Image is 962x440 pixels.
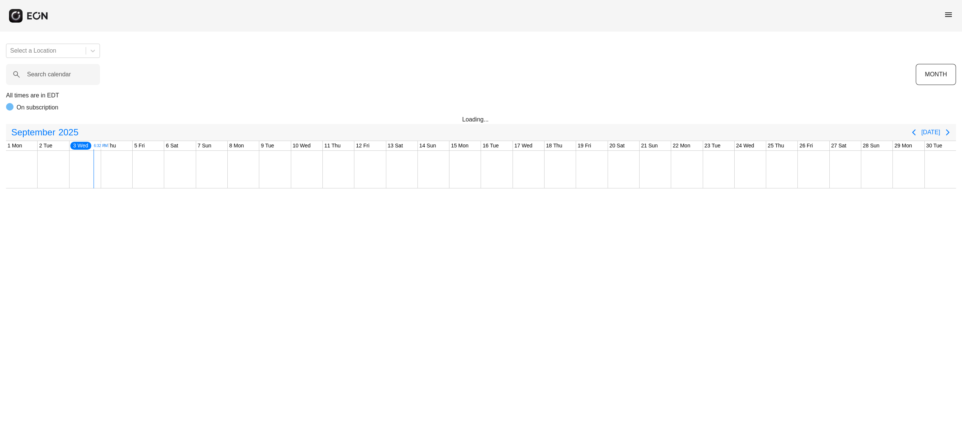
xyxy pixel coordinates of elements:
[703,141,722,150] div: 23 Tue
[640,141,659,150] div: 21 Sun
[893,141,914,150] div: 29 Mon
[925,141,944,150] div: 30 Tue
[57,125,80,140] span: 2025
[70,141,92,150] div: 3 Wed
[10,125,57,140] span: September
[228,141,245,150] div: 8 Mon
[906,125,921,140] button: Previous page
[735,141,756,150] div: 24 Wed
[940,125,955,140] button: Next page
[545,141,564,150] div: 18 Thu
[861,141,881,150] div: 28 Sun
[798,141,814,150] div: 26 Fri
[830,141,848,150] div: 27 Sat
[291,141,312,150] div: 10 Wed
[7,125,83,140] button: September2025
[418,141,437,150] div: 14 Sun
[671,141,692,150] div: 22 Mon
[323,141,342,150] div: 11 Thu
[576,141,593,150] div: 19 Fri
[354,141,371,150] div: 12 Fri
[164,141,180,150] div: 6 Sat
[101,141,118,150] div: 4 Thu
[386,141,404,150] div: 13 Sat
[608,141,626,150] div: 20 Sat
[921,126,940,139] button: [DATE]
[133,141,146,150] div: 5 Fri
[196,141,213,150] div: 7 Sun
[27,70,71,79] label: Search calendar
[766,141,785,150] div: 25 Thu
[462,115,500,124] div: Loading...
[449,141,470,150] div: 15 Mon
[17,103,58,112] p: On subscription
[513,141,534,150] div: 17 Wed
[6,141,24,150] div: 1 Mon
[259,141,275,150] div: 9 Tue
[38,141,54,150] div: 2 Tue
[916,64,956,85] button: MONTH
[944,10,953,19] span: menu
[481,141,500,150] div: 16 Tue
[6,91,956,100] p: All times are in EDT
